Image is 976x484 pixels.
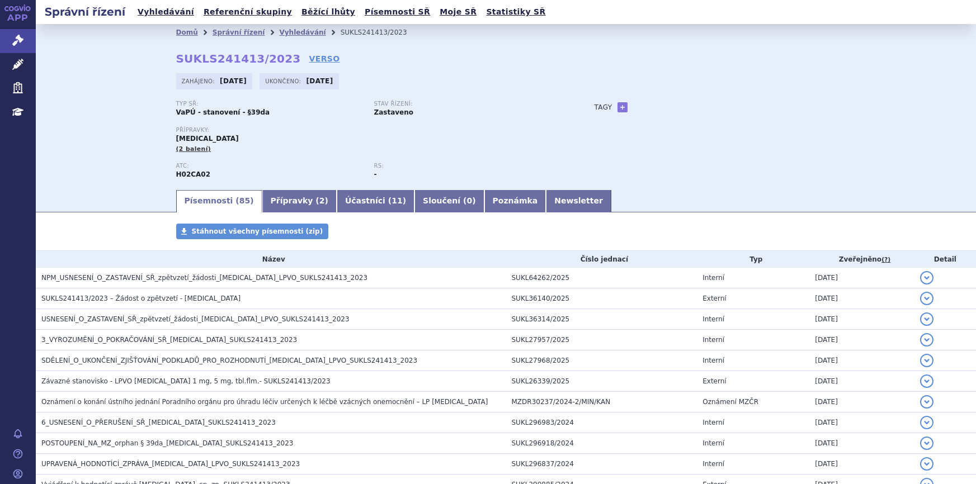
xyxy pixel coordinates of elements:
[920,395,933,409] button: detail
[41,460,300,468] span: UPRAVENÁ_HODNOTÍCÍ_ZPRÁVA_ISTURISA_LPVO_SUKLS241413_2023
[200,4,295,20] a: Referenční skupiny
[176,145,211,153] span: (2 balení)
[41,336,297,344] span: 3_VYROZUMĚNÍ_O_POKRAČOVÁNÍ_SŘ_ISTURISA_SUKLS241413_2023
[484,190,546,212] a: Poznámka
[809,309,914,330] td: [DATE]
[702,295,726,302] span: Externí
[262,190,337,212] a: Přípravky (2)
[546,190,611,212] a: Newsletter
[702,274,724,282] span: Interní
[617,102,628,112] a: +
[506,454,697,474] td: SUKL296837/2024
[41,315,350,323] span: USNESENÍ_O_ZASTAVENÍ_SŘ_zpětvzetí_žádosti_ISTURISA_LPVO_SUKLS241413_2023
[702,460,724,468] span: Interní
[319,196,325,205] span: 2
[809,454,914,474] td: [DATE]
[176,190,262,212] a: Písemnosti (85)
[374,163,561,169] p: RS:
[41,377,331,385] span: Závazné stanovisko - LPVO ISTURISA 1 mg, 5 mg, tbl.flm.- SUKLS241413/2023
[414,190,484,212] a: Sloučení (0)
[374,108,414,116] strong: Zastaveno
[506,251,697,268] th: Číslo jednací
[483,4,549,20] a: Statistiky SŘ
[920,292,933,305] button: detail
[36,4,134,20] h2: Správní řízení
[809,433,914,454] td: [DATE]
[41,357,417,364] span: SDĚLENÍ_O_UKONČENÍ_ZJIŠŤOVÁNÍ_PODKLADŮ_PRO_ROZHODNUTÍ_ISTURISA_LPVO_SUKLS241413_2023
[436,4,480,20] a: Moje SŘ
[506,309,697,330] td: SUKL36314/2025
[506,350,697,371] td: SUKL27968/2025
[920,333,933,347] button: detail
[506,392,697,412] td: MZDR30237/2024-2/MIN/KAN
[595,101,612,114] h3: Tagy
[176,163,363,169] p: ATC:
[220,77,247,85] strong: [DATE]
[920,457,933,471] button: detail
[265,77,303,86] span: Ukončeno:
[176,101,363,107] p: Typ SŘ:
[702,398,758,406] span: Oznámení MZČR
[298,4,359,20] a: Běžící lhůty
[697,251,809,268] th: Typ
[920,271,933,284] button: detail
[41,295,241,302] span: SUKLS241413/2023 – Žádost o zpětvzetí - ISTURISA
[881,256,890,264] abbr: (?)
[134,4,197,20] a: Vyhledávání
[920,416,933,429] button: detail
[702,357,724,364] span: Interní
[309,53,340,64] a: VERSO
[702,336,724,344] span: Interní
[392,196,402,205] span: 11
[192,227,323,235] span: Stáhnout všechny písemnosti (zip)
[809,268,914,288] td: [DATE]
[506,412,697,433] td: SUKL296983/2024
[176,29,198,36] a: Domů
[176,108,270,116] strong: VaPÚ - stanovení - §39da
[809,412,914,433] td: [DATE]
[506,330,697,350] td: SUKL27957/2025
[702,315,724,323] span: Interní
[36,251,506,268] th: Název
[341,24,422,41] li: SUKLS241413/2023
[176,127,572,134] p: Přípravky:
[239,196,250,205] span: 85
[361,4,433,20] a: Písemnosti SŘ
[176,52,301,65] strong: SUKLS241413/2023
[809,251,914,268] th: Zveřejněno
[176,135,239,143] span: [MEDICAL_DATA]
[920,354,933,367] button: detail
[306,77,333,85] strong: [DATE]
[702,439,724,447] span: Interní
[920,374,933,388] button: detail
[809,288,914,309] td: [DATE]
[809,330,914,350] td: [DATE]
[920,436,933,450] button: detail
[176,170,211,178] strong: OSILODROSTAT
[41,419,276,426] span: 6_USNESENÍ_O_PŘERUŠENÍ_SŘ_ISTURISA_SUKLS241413_2023
[506,288,697,309] td: SUKL36140/2025
[920,312,933,326] button: detail
[702,419,724,426] span: Interní
[466,196,472,205] span: 0
[506,433,697,454] td: SUKL296918/2024
[279,29,326,36] a: Vyhledávání
[41,439,293,447] span: POSTOUPENÍ_NA_MZ_orphan § 39da_ISTURISA_SUKLS241413_2023
[213,29,265,36] a: Správní řízení
[702,377,726,385] span: Externí
[809,371,914,392] td: [DATE]
[182,77,217,86] span: Zahájeno:
[506,268,697,288] td: SUKL64262/2025
[41,274,367,282] span: NPM_USNESENÍ_O_ZASTAVENÍ_SŘ_zpětvzetí_žádosti_ISTURISA_LPVO_SUKLS241413_2023
[337,190,414,212] a: Účastníci (11)
[809,392,914,412] td: [DATE]
[374,170,377,178] strong: -
[41,398,488,406] span: Oznámení o konání ústního jednání Poradního orgánu pro úhradu léčiv určených k léčbě vzácných one...
[506,371,697,392] td: SUKL26339/2025
[374,101,561,107] p: Stav řízení:
[809,350,914,371] td: [DATE]
[914,251,976,268] th: Detail
[176,224,329,239] a: Stáhnout všechny písemnosti (zip)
